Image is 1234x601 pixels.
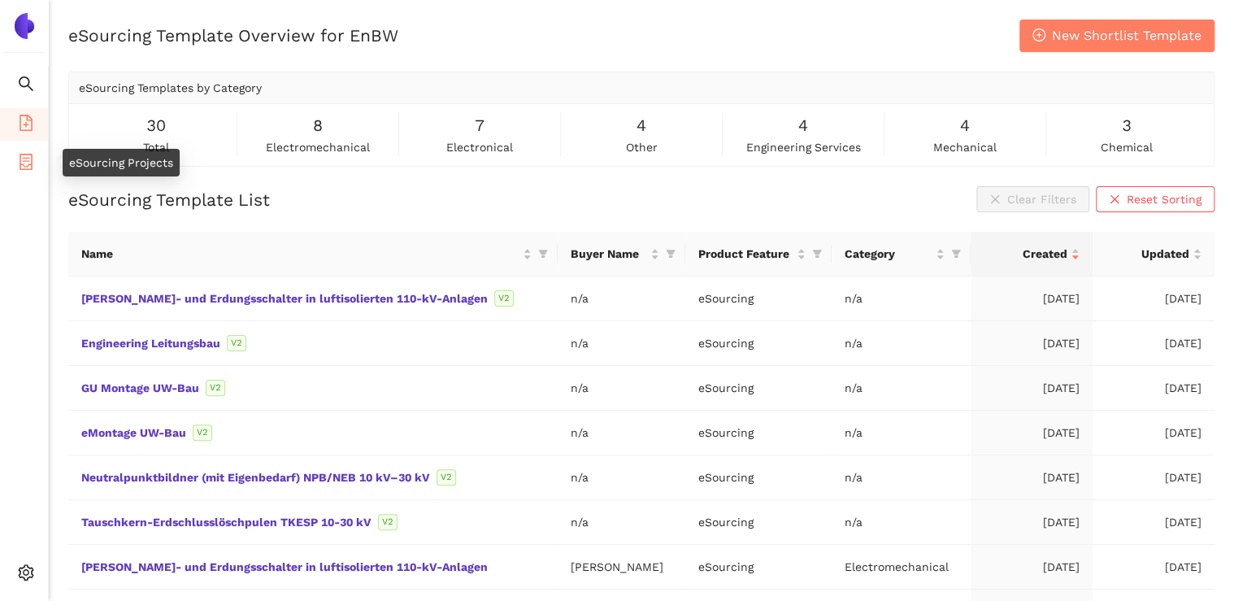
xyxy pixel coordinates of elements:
[698,245,793,263] span: Product Feature
[685,366,832,411] td: eSourcing
[18,70,34,102] span: search
[832,366,971,411] td: n/a
[538,249,548,259] span: filter
[685,545,832,590] td: eSourcing
[832,455,971,500] td: n/a
[1101,138,1153,156] span: chemical
[79,81,262,94] span: eSourcing Templates by Category
[18,148,34,181] span: container
[1109,194,1120,207] span: close
[193,425,212,441] span: V2
[685,500,832,545] td: eSourcing
[143,138,169,156] span: total
[832,411,971,455] td: n/a
[1052,25,1201,46] span: New Shortlist Template
[227,335,246,351] span: V2
[971,411,1093,455] td: [DATE]
[535,242,551,266] span: filter
[971,277,1093,321] td: [DATE]
[206,380,225,396] span: V2
[971,321,1093,366] td: [DATE]
[933,138,997,156] span: mechanical
[1093,232,1214,277] th: this column's title is Updated,this column is sortable
[798,113,808,138] span: 4
[571,245,647,263] span: Buyer Name
[1093,545,1214,590] td: [DATE]
[558,277,685,321] td: n/a
[63,149,180,176] div: eSourcing Projects
[18,559,34,591] span: setting
[313,113,323,138] span: 8
[1093,411,1214,455] td: [DATE]
[1019,20,1214,52] button: plus-circleNew Shortlist Template
[971,366,1093,411] td: [DATE]
[146,113,166,138] span: 30
[626,138,658,156] span: other
[558,455,685,500] td: n/a
[68,232,558,277] th: this column's title is Name,this column is sortable
[832,277,971,321] td: n/a
[446,138,513,156] span: electronical
[1093,455,1214,500] td: [DATE]
[558,366,685,411] td: n/a
[475,113,484,138] span: 7
[11,13,37,39] img: Logo
[558,232,685,277] th: this column's title is Buyer Name,this column is sortable
[685,277,832,321] td: eSourcing
[558,500,685,545] td: n/a
[832,321,971,366] td: n/a
[685,455,832,500] td: eSourcing
[948,242,964,266] span: filter
[685,411,832,455] td: eSourcing
[663,242,679,266] span: filter
[494,290,514,307] span: V2
[1093,321,1214,366] td: [DATE]
[971,545,1093,590] td: [DATE]
[378,514,398,530] span: V2
[266,138,370,156] span: electromechanical
[746,138,861,156] span: engineering services
[960,113,970,138] span: 4
[685,321,832,366] td: eSourcing
[971,500,1093,545] td: [DATE]
[971,455,1093,500] td: [DATE]
[685,232,832,277] th: this column's title is Product Feature,this column is sortable
[1032,28,1045,44] span: plus-circle
[437,469,456,486] span: V2
[68,188,270,211] h2: eSourcing Template List
[809,242,825,266] span: filter
[951,249,961,259] span: filter
[832,232,971,277] th: this column's title is Category,this column is sortable
[558,321,685,366] td: n/a
[976,186,1089,212] button: closeClear Filters
[984,245,1067,263] span: Created
[81,245,519,263] span: Name
[1096,186,1214,212] button: closeReset Sorting
[637,113,646,138] span: 4
[1093,366,1214,411] td: [DATE]
[68,24,398,47] h2: eSourcing Template Overview for EnBW
[1127,190,1201,208] span: Reset Sorting
[558,411,685,455] td: n/a
[1122,113,1132,138] span: 3
[558,545,685,590] td: [PERSON_NAME]
[18,109,34,142] span: file-add
[1093,500,1214,545] td: [DATE]
[832,545,971,590] td: Electromechanical
[1093,277,1214,321] td: [DATE]
[832,500,971,545] td: n/a
[1106,245,1189,263] span: Updated
[666,249,676,259] span: filter
[812,249,822,259] span: filter
[845,245,932,263] span: Category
